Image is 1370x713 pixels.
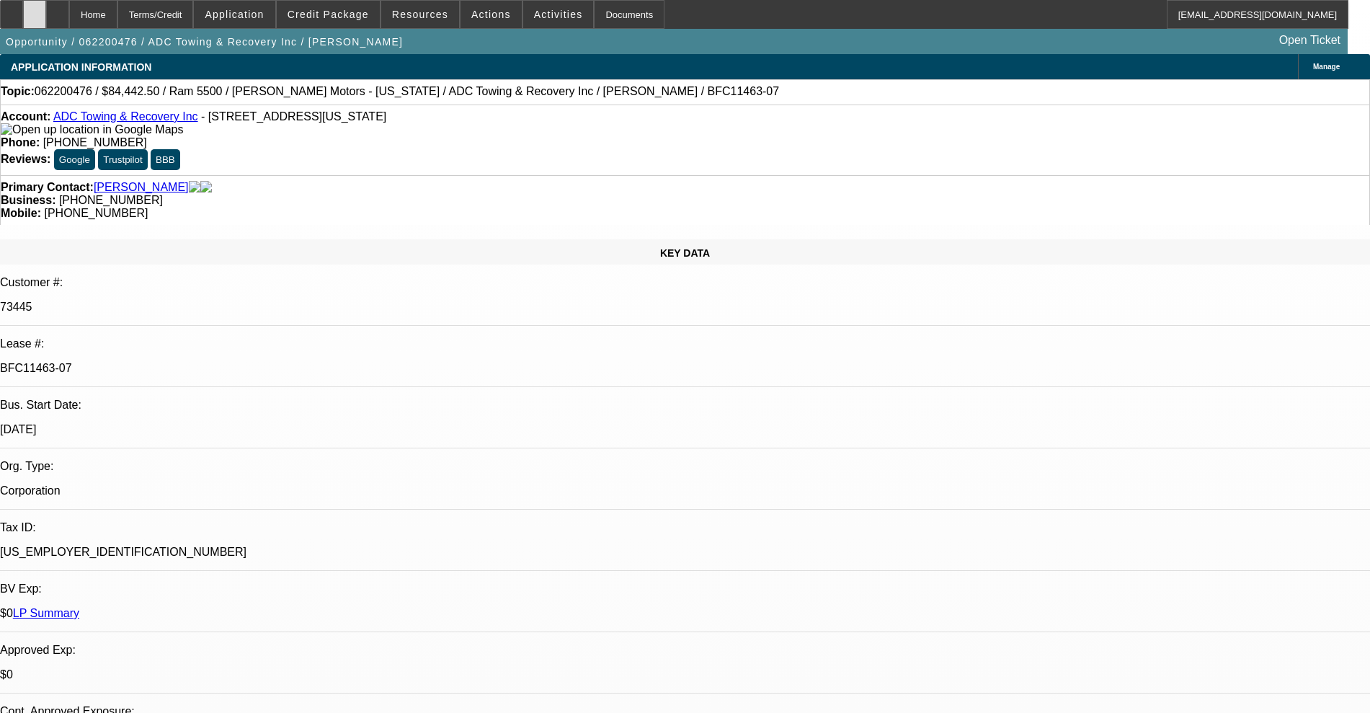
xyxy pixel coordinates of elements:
[94,181,189,194] a: [PERSON_NAME]
[1,110,50,123] strong: Account:
[1,181,94,194] strong: Primary Contact:
[205,9,264,20] span: Application
[1,123,183,136] a: View Google Maps
[1,153,50,165] strong: Reviews:
[98,149,147,170] button: Trustpilot
[151,149,180,170] button: BBB
[471,9,511,20] span: Actions
[43,136,147,149] span: [PHONE_NUMBER]
[201,110,386,123] span: - [STREET_ADDRESS][US_STATE]
[534,9,583,20] span: Activities
[1,207,41,219] strong: Mobile:
[1,136,40,149] strong: Phone:
[1313,63,1340,71] span: Manage
[660,247,710,259] span: KEY DATA
[461,1,522,28] button: Actions
[6,36,403,48] span: Opportunity / 062200476 / ADC Towing & Recovery Inc / [PERSON_NAME]
[59,194,163,206] span: [PHONE_NUMBER]
[523,1,594,28] button: Activities
[1273,28,1346,53] a: Open Ticket
[1,123,183,136] img: Open up location in Google Maps
[288,9,369,20] span: Credit Package
[13,607,79,619] a: LP Summary
[53,110,198,123] a: ADC Towing & Recovery Inc
[54,149,95,170] button: Google
[200,181,212,194] img: linkedin-icon.png
[194,1,275,28] button: Application
[189,181,200,194] img: facebook-icon.png
[1,194,55,206] strong: Business:
[381,1,459,28] button: Resources
[44,207,148,219] span: [PHONE_NUMBER]
[35,85,779,98] span: 062200476 / $84,442.50 / Ram 5500 / [PERSON_NAME] Motors - [US_STATE] / ADC Towing & Recovery Inc...
[392,9,448,20] span: Resources
[1,85,35,98] strong: Topic:
[277,1,380,28] button: Credit Package
[11,61,151,73] span: APPLICATION INFORMATION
